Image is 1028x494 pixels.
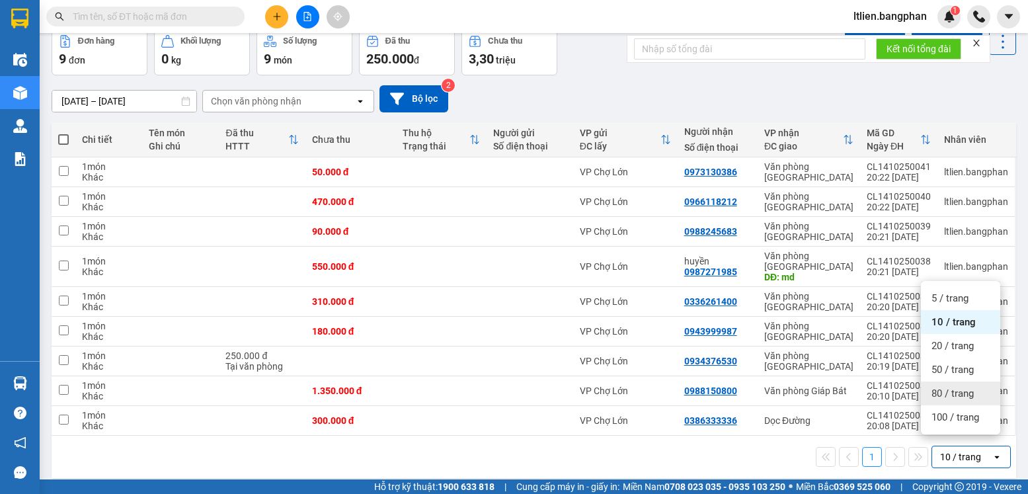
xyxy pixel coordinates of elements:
div: Văn phòng [GEOGRAPHIC_DATA] [764,191,853,212]
div: 20:20 [DATE] [867,302,931,312]
div: VP Chợ Lớn [580,326,671,337]
div: Chưa thu [488,36,522,46]
div: Người gửi [493,128,566,138]
span: 5 / trang [931,292,969,305]
div: 550.000 đ [312,261,389,272]
div: ĐC lấy [580,141,660,151]
span: Cung cấp máy in - giấy in: [516,479,619,494]
button: file-add [296,5,319,28]
img: phone-icon [973,11,985,22]
span: 10 / trang [931,315,976,329]
sup: 1 [951,6,960,15]
div: CL1410250040 [867,191,931,202]
div: 20:19 [DATE] [867,361,931,372]
div: ltlien.bangphan [944,167,1008,177]
div: Chọn văn phòng nhận [211,95,301,108]
div: VP Chợ Lớn [580,415,671,426]
div: 90.000 đ [312,226,389,237]
div: 1 món [82,191,136,202]
button: Chưa thu3,30 triệu [461,28,557,75]
span: question-circle [14,407,26,419]
sup: 2 [442,79,455,92]
div: Khác [82,231,136,242]
div: Trạng thái [403,141,469,151]
span: search [55,12,64,21]
div: 0336261400 [684,296,737,307]
div: 1 món [82,410,136,421]
span: file-add [303,12,312,21]
div: VP Chợ Lớn [580,196,671,207]
span: 250.000 [366,51,414,67]
div: 0987271985 [684,267,737,277]
input: Select a date range. [52,91,196,112]
span: đ [414,55,419,65]
button: plus [265,5,288,28]
div: Ghi chú [149,141,213,151]
img: logo-vxr [11,9,28,28]
div: Nhân viên [944,134,1008,145]
div: 50.000 đ [312,167,389,177]
div: 1 món [82,256,136,267]
div: 180.000 đ [312,326,389,337]
div: Số lượng [283,36,317,46]
span: 80 / trang [931,387,974,400]
div: Khác [82,172,136,183]
span: Hỗ trợ kỹ thuật: [374,479,494,494]
span: món [274,55,292,65]
div: Khác [82,421,136,431]
div: Khác [82,202,136,212]
div: 470.000 đ [312,196,389,207]
button: Số lượng9món [257,28,352,75]
span: kg [171,55,181,65]
div: Tên món [149,128,213,138]
img: solution-icon [13,152,27,166]
div: VP Chợ Lớn [580,356,671,366]
span: plus [272,12,282,21]
div: VP Chợ Lớn [580,296,671,307]
th: Toggle SortBy [219,122,305,157]
span: 100 / trang [931,411,979,424]
div: Chi tiết [82,134,136,145]
span: copyright [955,482,964,491]
th: Toggle SortBy [396,122,487,157]
strong: 0708 023 035 - 0935 103 250 [664,481,785,492]
div: 20:22 [DATE] [867,202,931,212]
input: Tìm tên, số ĐT hoặc mã đơn [73,9,229,24]
div: Văn phòng [GEOGRAPHIC_DATA] [764,221,853,242]
div: 10 / trang [940,450,981,464]
div: VP nhận [764,128,843,138]
span: 50 / trang [931,363,974,376]
div: Đã thu [225,128,288,138]
span: ⚪️ [789,484,793,489]
div: Người nhận [684,126,751,137]
span: caret-down [1003,11,1015,22]
div: Văn phòng [GEOGRAPHIC_DATA] [764,321,853,342]
div: 20:22 [DATE] [867,172,931,183]
button: Khối lượng0kg [154,28,250,75]
button: 1 [862,447,882,467]
div: Thu hộ [403,128,469,138]
span: 20 / trang [931,339,974,352]
div: Số điện thoại [684,142,751,153]
input: Nhập số tổng đài [634,38,865,60]
div: 300.000 đ [312,415,389,426]
span: 9 [264,51,271,67]
strong: 0369 525 060 [834,481,890,492]
img: warehouse-icon [13,119,27,133]
div: Tại văn phòng [225,361,298,372]
div: Dọc Đường [764,415,853,426]
div: Văn phòng [GEOGRAPHIC_DATA] [764,161,853,183]
th: Toggle SortBy [758,122,860,157]
span: triệu [496,55,516,65]
div: CL1410250037 [867,291,931,302]
div: DĐ: md [764,272,853,282]
img: warehouse-icon [13,376,27,390]
div: 1 món [82,221,136,231]
div: VP Chợ Lớn [580,386,671,396]
span: 9 [59,51,66,67]
div: Văn phòng Giáp Bát [764,386,853,396]
div: 0988245683 [684,226,737,237]
div: VP Chợ Lớn [580,261,671,272]
div: CL1410250039 [867,221,931,231]
button: Kết nối tổng đài [876,38,961,60]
